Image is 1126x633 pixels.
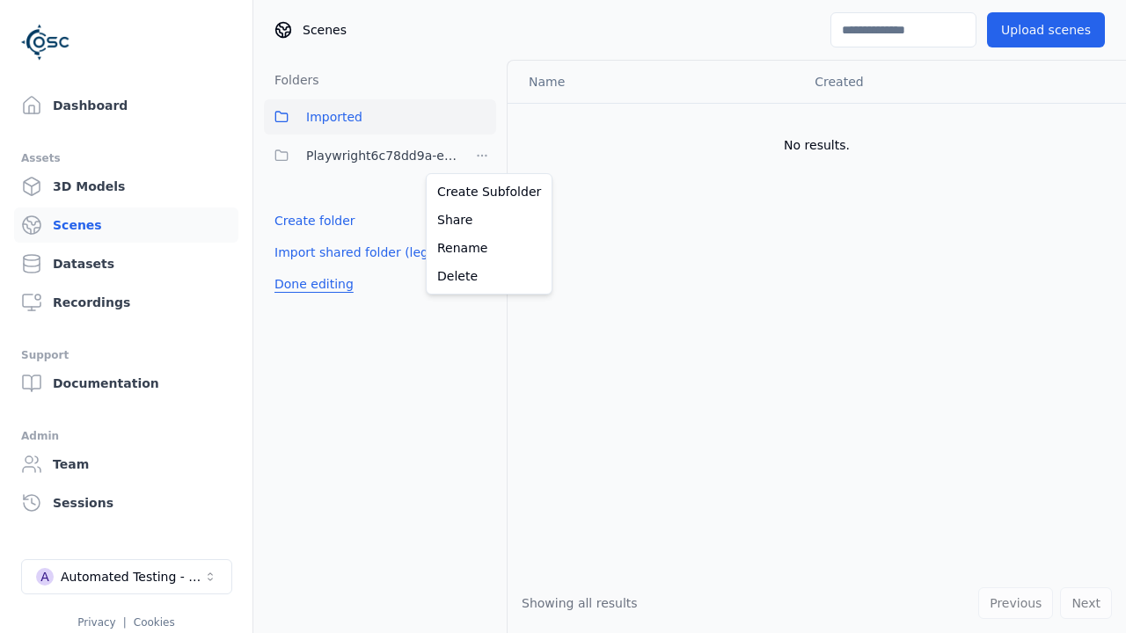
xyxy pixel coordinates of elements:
[430,206,548,234] a: Share
[430,178,548,206] a: Create Subfolder
[430,262,548,290] a: Delete
[430,234,548,262] a: Rename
